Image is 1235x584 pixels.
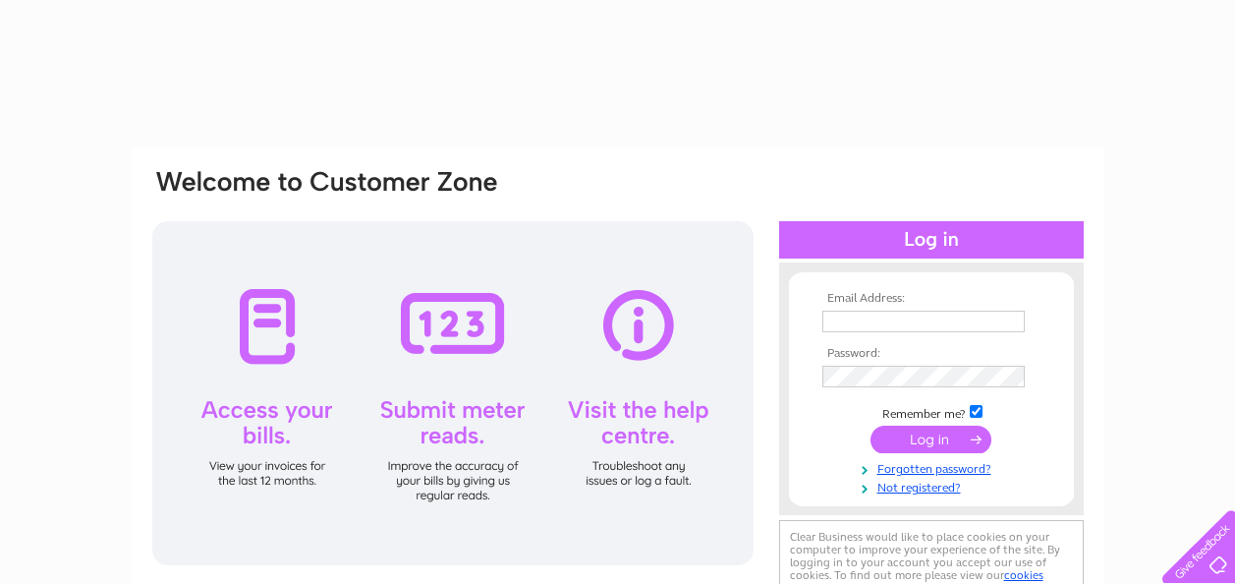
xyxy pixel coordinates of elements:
[822,477,1045,496] a: Not registered?
[817,402,1045,422] td: Remember me?
[817,292,1045,306] th: Email Address:
[817,347,1045,361] th: Password:
[870,426,991,453] input: Submit
[822,458,1045,477] a: Forgotten password?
